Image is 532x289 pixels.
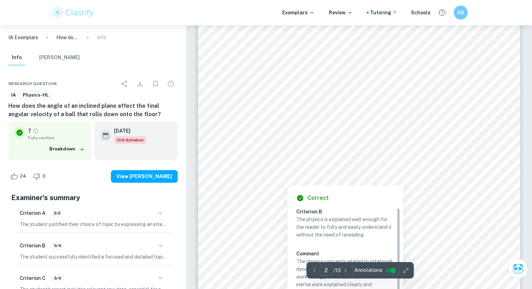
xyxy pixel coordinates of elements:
[226,42,462,48] span: relationship to accurately predict the angular velocity of a ball given the starting ramp height.
[226,207,501,213] span: would be to use gravitational potential energy ([PERSON_NAME], 2012), this holds the assumption t...
[226,125,482,131] span: rolls along a surface, the kinetic energy and motion of the ball will be composed of both transla...
[226,134,484,140] span: and rotational kinetic energy. (Libretexts, 2022) This can be modelled using the work-energy theorem
[226,258,487,263] span: the ball will also not have much horizontal velocity as most of it remains as vertical velocity. ...
[11,192,175,203] h5: Examiner's summary
[8,34,38,41] a: IA Exemplars
[245,114,482,120] span: Rotational dynamics can be used to model the energy and motion of rolling objects. As a ball
[329,9,353,16] p: Review
[226,33,480,38] span: horizontal motion without a curved bank, I want to further investigate this scenario, and determi...
[20,274,45,282] h6: Criterion C
[454,6,468,20] button: AS
[317,179,323,183] span: ÿ
[114,136,147,144] div: Starting from the May 2025 session, the Physics IA requirements have changed. It's OK to refer to...
[97,34,106,41] p: Info
[20,92,51,99] span: Physics-HL
[296,208,400,216] h6: Criterion B
[9,92,18,99] span: IA
[56,34,79,41] p: How does the angle of an inclined plane affect the final angular velocity of a ball that rolls do...
[226,238,490,244] span: ramp angle approaches 90 degrees, the ball starts to slip and does not have enough frictional tor...
[303,175,317,181] span: + &ÿ
[251,179,257,183] span: ÿ
[334,147,339,151] span: rot
[456,9,464,16] h6: AS
[114,127,141,135] h6: [DATE]
[245,164,285,170] span: ÿ = &ÿ + &ý
[226,218,485,224] span: gravitational potential energy is converted to both translational and rotational kinetic energy n...
[411,9,431,16] a: Schools
[8,91,19,99] a: IA
[296,216,395,239] p: The physics is explained well enough for the reader to fully and easily understand it without the...
[226,247,487,253] span: gain rotational kinetic energy. In addition, due to the ramp not having a curved bank, the final ...
[226,22,465,28] span: simply dropping the ball vertically. Given that inclined planes cannot convert vertical motion to
[31,171,49,182] div: Dislike
[226,144,242,150] span: with K
[148,77,162,91] div: Bookmark
[51,210,63,216] span: 2/2
[226,62,286,68] span: Research Question:
[226,83,263,89] span: onto the floor?
[325,175,339,181] span: + &ý
[28,127,31,135] p: 7
[226,227,482,233] span: the angle. However, this is not the case in the experiment, as with preliminary trials I saw that...
[296,250,395,258] h6: Comment
[245,197,486,203] span: Although on typical inclined plane energy problems like I learned in class that the best solution
[51,242,64,249] span: 5/6
[48,144,86,154] button: Breakdown
[370,9,397,16] a: Tutoring
[276,175,291,181] span: = &ÿ
[111,170,178,183] button: View [PERSON_NAME]
[114,136,147,144] span: Old Syllabus
[8,50,25,65] button: Info
[245,73,488,79] span: How does the angle of an inclined plane affect the final angular velocity of a ball that rolls down
[251,144,334,150] span: as translational kinetic energy, K
[282,9,315,16] p: Exemplars
[20,220,166,228] p: The student justified their choice of topic by expressing an interest in marble races, although t...
[51,275,64,281] span: 5/6
[118,77,132,91] div: Share
[8,102,178,119] h6: How does the angle of an inclined plane affect the final angular velocity of a ball that rolls do...
[340,144,479,150] span: as rotational kinetic energy, and U as potential energy.
[20,209,45,217] h6: Criterion A
[20,242,45,249] h6: Criterion B
[245,175,248,181] span: ÿ
[39,50,80,65] button: [PERSON_NAME]
[291,179,301,183] span: ÿÿÿ
[508,259,528,279] button: Ask Clai
[226,103,265,109] span: Background:
[242,147,250,151] span: trans
[133,77,147,91] div: Download
[51,6,95,20] img: Clastify logo
[164,77,178,91] div: Report issue
[354,267,382,274] span: Annotations
[436,7,448,19] button: Help and Feedback
[39,173,49,180] span: 0
[20,253,166,261] p: The student successfully identified a focused and detailed topic of investigation. The research q...
[8,80,57,87] span: Research question
[8,171,30,182] div: Like
[20,91,52,99] a: Physics-HL
[258,175,270,181] span: + ÿ
[307,194,328,202] h6: Correct
[454,164,461,170] span: (1)
[16,173,30,180] span: 24
[28,135,86,141] span: Fully verified
[270,179,274,183] span: ÿý
[333,267,340,274] p: / 13
[33,128,39,134] a: Grade fully verified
